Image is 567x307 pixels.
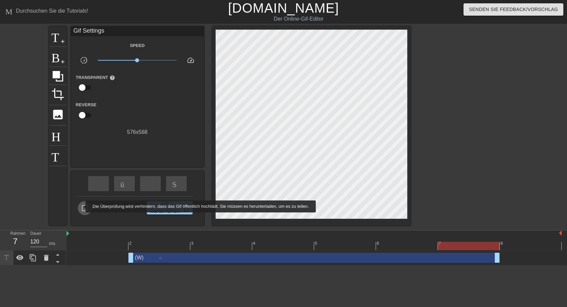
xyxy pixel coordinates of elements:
label: Reverse [76,102,96,108]
a: [DOMAIN_NAME] [228,1,339,15]
span: crop [52,88,64,101]
span: add-circle [60,59,66,65]
span: Menü-Buch [5,6,13,14]
button: Gif generieren [147,201,193,214]
span: Gif generieren [149,200,190,215]
span: slow_motion_video [80,56,88,64]
span: Machen Sie privat [92,204,136,211]
div: Der Online-Gif-Editor [192,15,405,23]
div: 7 [439,240,441,247]
div: Durchsuchen Sie die Tutorials! [16,8,88,14]
span: add-circle [60,39,66,44]
label: Transparent [76,74,115,81]
span: Objektiv [159,256,162,259]
div: 2 [129,240,131,247]
div: 8 [500,240,503,247]
span: drag-handle [127,254,134,261]
span: schnell-rewind [94,179,102,187]
div: 5 [315,240,317,247]
div: 576 x 568 [71,128,204,136]
label: Dauer [30,232,41,236]
span: Doppelpfeil [183,204,191,212]
img: bound-end.png [559,230,562,236]
span: drag-handle [494,254,500,261]
span: Bild [52,50,64,62]
span: Hilfe [52,129,64,141]
span: Tastatur [52,149,64,161]
span: bow [146,179,154,187]
div: 3 [191,240,193,247]
div: 6 [377,240,379,247]
a: Durchsuchen Sie die Tutorials! [5,6,88,17]
div: Gif Settings [71,26,204,36]
button: Senden Sie Feedback/Vorschlag [464,3,563,16]
span: Senden Sie Feedback/Vorschlag [469,5,558,14]
div: Rahmen [5,230,25,250]
div: 4 [253,240,255,247]
span: Skip-next [172,179,180,187]
div: 7 [10,235,20,247]
span: speed [187,56,195,64]
span: überspringen [120,179,128,187]
span: Titel [52,29,64,42]
span: photo-size-select-large [52,108,64,121]
div: ms [49,240,55,247]
span: help [109,75,115,81]
label: Speed [130,42,144,49]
